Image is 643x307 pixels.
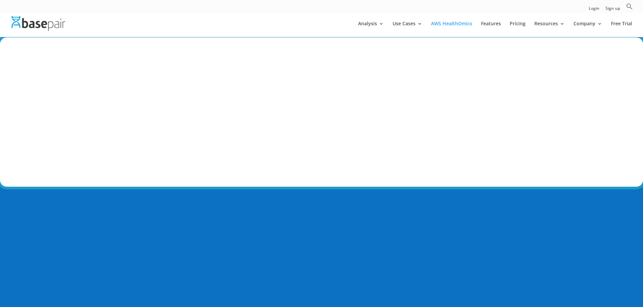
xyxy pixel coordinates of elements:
img: Basepair [11,16,65,31]
a: Search Icon Link [626,3,633,13]
a: Resources [534,21,565,37]
a: Sign up [606,6,620,13]
a: Company [573,21,602,37]
a: Features [481,21,501,37]
a: Analysis [358,21,384,37]
a: Use Cases [393,21,422,37]
a: Login [589,6,599,13]
svg: Search [626,3,633,10]
a: Pricing [510,21,526,37]
a: AWS HealthOmics [431,21,472,37]
a: Free Trial [611,21,632,37]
